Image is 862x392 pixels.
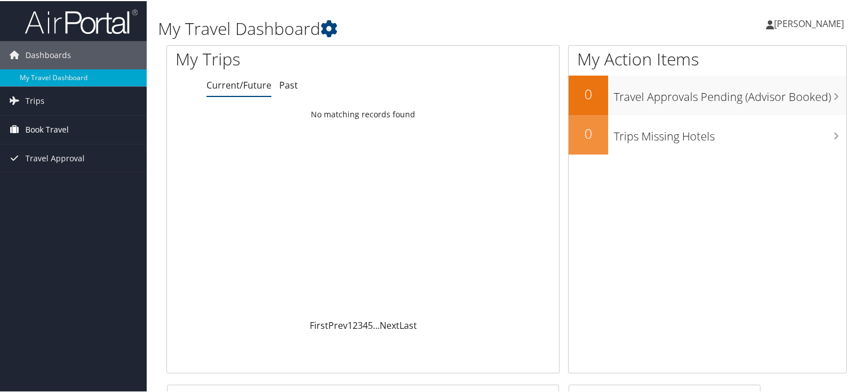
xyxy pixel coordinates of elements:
a: Last [399,318,417,331]
span: Dashboards [25,40,71,68]
a: [PERSON_NAME] [766,6,855,39]
a: 3 [358,318,363,331]
a: Past [279,78,298,90]
h3: Trips Missing Hotels [614,122,846,143]
span: [PERSON_NAME] [774,16,844,29]
span: Trips [25,86,45,114]
a: 0Trips Missing Hotels [569,114,846,153]
h2: 0 [569,83,608,103]
a: 0Travel Approvals Pending (Advisor Booked) [569,74,846,114]
a: 4 [363,318,368,331]
td: No matching records found [167,103,559,124]
span: Book Travel [25,114,69,143]
a: Current/Future [206,78,271,90]
img: airportal-logo.png [25,7,138,34]
h1: My Travel Dashboard [158,16,623,39]
a: 2 [353,318,358,331]
a: 5 [368,318,373,331]
a: 1 [348,318,353,331]
span: Travel Approval [25,143,85,171]
h2: 0 [569,123,608,142]
h3: Travel Approvals Pending (Advisor Booked) [614,82,846,104]
a: First [310,318,328,331]
h1: My Action Items [569,46,846,70]
h1: My Trips [175,46,388,70]
span: … [373,318,380,331]
a: Next [380,318,399,331]
a: Prev [328,318,348,331]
